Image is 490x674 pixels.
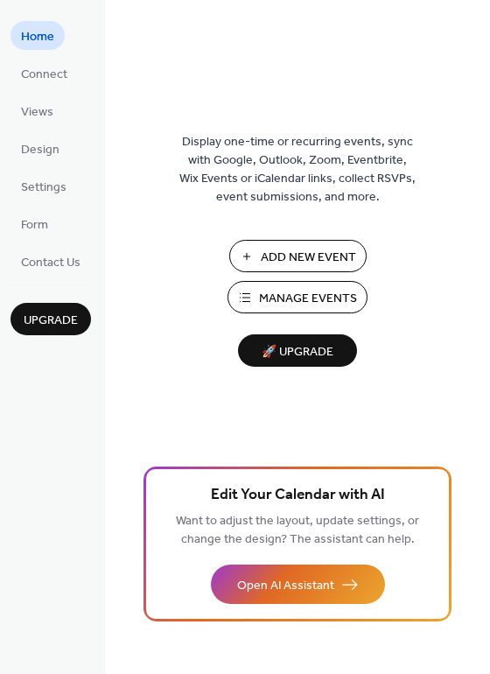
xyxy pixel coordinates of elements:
[238,334,357,367] button: 🚀 Upgrade
[10,303,91,335] button: Upgrade
[229,240,367,272] button: Add New Event
[259,290,357,308] span: Manage Events
[21,28,54,46] span: Home
[10,59,78,88] a: Connect
[24,312,78,330] span: Upgrade
[179,133,416,207] span: Display one-time or recurring events, sync with Google, Outlook, Zoom, Eventbrite, Wix Events or ...
[21,216,48,235] span: Form
[248,341,346,364] span: 🚀 Upgrade
[21,254,80,272] span: Contact Us
[10,134,70,163] a: Design
[10,96,64,125] a: Views
[237,577,334,595] span: Open AI Assistant
[261,249,356,267] span: Add New Event
[10,172,77,200] a: Settings
[21,103,53,122] span: Views
[21,179,66,197] span: Settings
[10,21,65,50] a: Home
[21,141,59,159] span: Design
[10,247,91,276] a: Contact Us
[211,565,385,604] button: Open AI Assistant
[227,281,367,313] button: Manage Events
[211,483,385,508] span: Edit Your Calendar with AI
[21,66,67,84] span: Connect
[176,509,419,551] span: Want to adjust the layout, update settings, or change the design? The assistant can help.
[10,209,59,238] a: Form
